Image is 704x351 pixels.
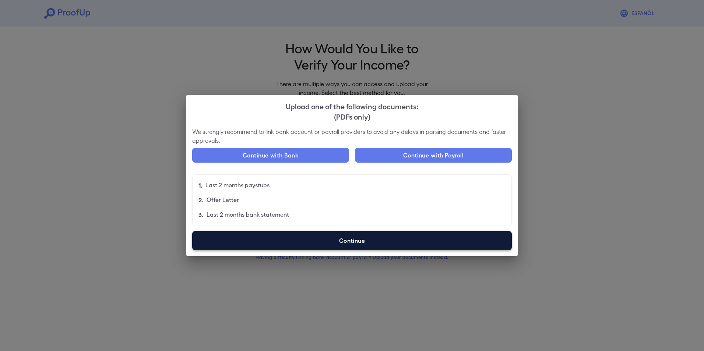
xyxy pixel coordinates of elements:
button: Continue with Bank [192,148,349,163]
p: Offer Letter [207,195,239,204]
div: (PDFs only) [192,111,512,121]
p: 1. [198,181,203,189]
h2: Upload one of the following documents: [186,95,518,127]
p: 3. [198,210,204,219]
label: Continue [192,231,512,250]
p: Last 2 months bank statement [207,210,289,219]
button: Continue with Payroll [355,148,512,163]
p: We strongly recommend to link bank account or payroll providers to avoid any delays in parsing do... [192,127,512,145]
p: Last 2 months paystubs [205,181,270,189]
p: 2. [198,195,204,204]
